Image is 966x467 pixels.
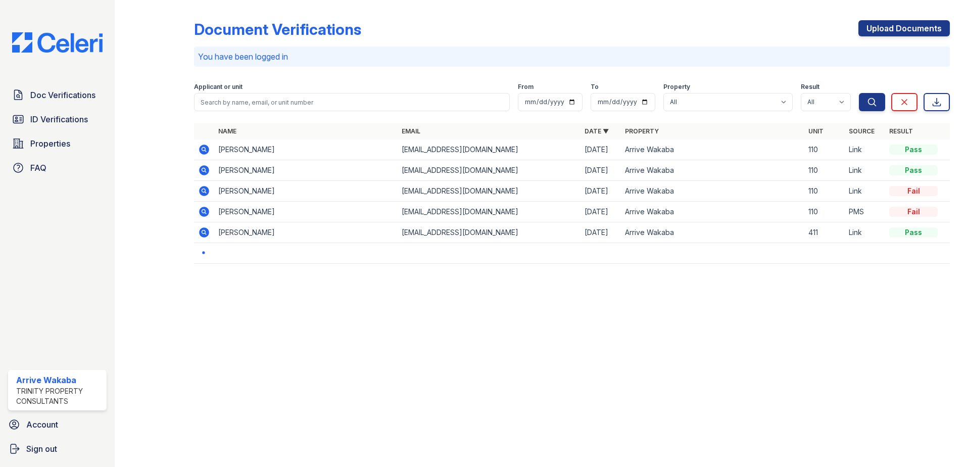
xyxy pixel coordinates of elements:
[804,181,845,202] td: 110
[194,93,510,111] input: Search by name, email, or unit number
[198,51,946,63] p: You have been logged in
[581,139,621,160] td: [DATE]
[26,443,57,455] span: Sign out
[218,127,236,135] a: Name
[30,113,88,125] span: ID Verifications
[194,83,243,91] label: Applicant or unit
[581,222,621,243] td: [DATE]
[8,109,107,129] a: ID Verifications
[214,222,398,243] td: [PERSON_NAME]
[214,160,398,181] td: [PERSON_NAME]
[398,160,581,181] td: [EMAIL_ADDRESS][DOMAIN_NAME]
[4,32,111,53] img: CE_Logo_Blue-a8612792a0a2168367f1c8372b55b34899dd931a85d93a1a3d3e32e68fde9ad4.png
[398,139,581,160] td: [EMAIL_ADDRESS][DOMAIN_NAME]
[889,186,938,196] div: Fail
[8,85,107,105] a: Doc Verifications
[801,83,819,91] label: Result
[581,160,621,181] td: [DATE]
[8,133,107,154] a: Properties
[30,137,70,150] span: Properties
[889,227,938,238] div: Pass
[889,145,938,155] div: Pass
[845,160,885,181] td: Link
[804,160,845,181] td: 110
[30,162,46,174] span: FAQ
[585,127,609,135] a: Date ▼
[621,139,804,160] td: Arrive Wakaba
[4,439,111,459] a: Sign out
[398,222,581,243] td: [EMAIL_ADDRESS][DOMAIN_NAME]
[889,165,938,175] div: Pass
[804,202,845,222] td: 110
[889,127,913,135] a: Result
[804,222,845,243] td: 411
[845,139,885,160] td: Link
[625,127,659,135] a: Property
[16,374,103,386] div: Arrive Wakaba
[214,202,398,222] td: [PERSON_NAME]
[621,160,804,181] td: Arrive Wakaba
[621,202,804,222] td: Arrive Wakaba
[621,222,804,243] td: Arrive Wakaba
[398,181,581,202] td: [EMAIL_ADDRESS][DOMAIN_NAME]
[194,20,361,38] div: Document Verifications
[621,181,804,202] td: Arrive Wakaba
[518,83,534,91] label: From
[804,139,845,160] td: 110
[16,386,103,406] div: Trinity Property Consultants
[4,414,111,435] a: Account
[581,181,621,202] td: [DATE]
[398,202,581,222] td: [EMAIL_ADDRESS][DOMAIN_NAME]
[591,83,599,91] label: To
[663,83,690,91] label: Property
[849,127,875,135] a: Source
[845,222,885,243] td: Link
[858,20,950,36] a: Upload Documents
[26,418,58,431] span: Account
[808,127,824,135] a: Unit
[581,202,621,222] td: [DATE]
[402,127,420,135] a: Email
[845,202,885,222] td: PMS
[214,139,398,160] td: [PERSON_NAME]
[30,89,95,101] span: Doc Verifications
[889,207,938,217] div: Fail
[214,181,398,202] td: [PERSON_NAME]
[845,181,885,202] td: Link
[8,158,107,178] a: FAQ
